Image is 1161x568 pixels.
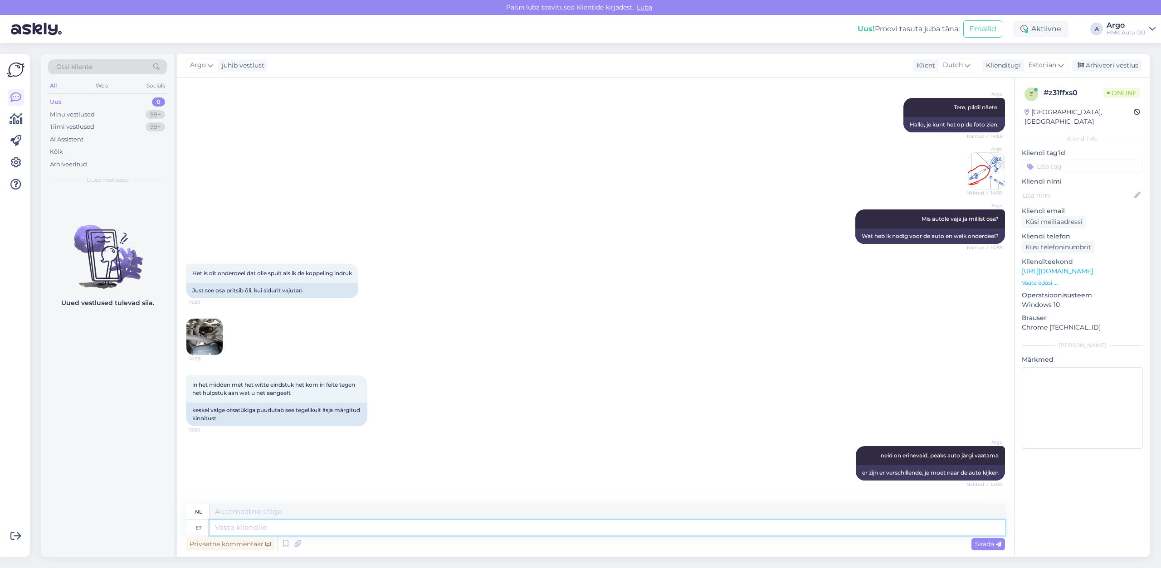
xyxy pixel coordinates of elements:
img: Attachment [186,319,223,355]
span: neid on erinevaid, peaks auto järgi vaatama [881,452,999,459]
p: Uued vestlused tulevad siia. [61,298,154,308]
div: keskel valge otsatükiga puudutab see tegelikult äsja märgitud kinnitust [186,403,367,426]
img: Attachment [968,153,1005,189]
button: Emailid [963,20,1002,38]
div: HMK Auto OÜ [1107,29,1146,36]
span: Het is dit onderdeel dat olie spuit als ik de koppeling indruk [192,270,352,277]
span: 14:59 [189,355,223,362]
span: Otsi kliente [56,62,93,72]
div: Arhiveeri vestlus [1072,59,1142,72]
div: Privaatne kommentaar [186,538,274,550]
span: Nähtud ✓ 14:59 [967,244,1002,251]
p: Vaata edasi ... [1022,279,1143,287]
div: Kliendi info [1022,135,1143,143]
div: Socials [145,80,167,92]
span: Argo [968,146,1002,152]
div: Wat heb ik nodig voor de auto en welk onderdeel? [855,228,1005,244]
div: Aktiivne [1013,21,1068,37]
div: Just see osa pritsib õli, kui sidurit vajutan. [186,283,358,298]
div: All [48,80,59,92]
div: Küsi meiliaadressi [1022,216,1086,228]
div: Web [94,80,110,92]
div: Hallo, je kunt het op de foto zien. [903,117,1005,132]
p: Operatsioonisüsteem [1022,291,1143,300]
span: Dutch [943,60,963,70]
span: Argo [968,439,1002,446]
p: Märkmed [1022,355,1143,364]
div: nl [195,504,202,519]
span: Tere, pildil näete. [954,104,999,111]
div: Proovi tasuta juba täna: [858,24,960,34]
div: AI Assistent [50,135,83,144]
p: Kliendi nimi [1022,177,1143,186]
div: juhib vestlust [218,61,264,70]
p: Brauser [1022,313,1143,323]
div: A [1090,23,1103,35]
div: Uus [50,97,62,107]
span: Argo [968,91,1002,97]
div: # z31ffxs0 [1044,87,1103,98]
div: [GEOGRAPHIC_DATA], [GEOGRAPHIC_DATA] [1024,107,1134,126]
a: ArgoHMK Auto OÜ [1107,22,1156,36]
span: Uued vestlused [87,176,129,184]
div: 99+ [146,122,165,131]
input: Lisa nimi [1022,190,1132,200]
span: z [1029,91,1033,97]
span: Nähtud ✓ 14:58 [967,133,1002,140]
div: 99+ [146,110,165,119]
span: Argo [968,202,1002,209]
p: Klienditeekond [1022,257,1143,267]
div: et [195,520,201,535]
div: [PERSON_NAME] [1022,341,1143,350]
span: Luba [634,3,655,11]
div: 0 [152,97,165,107]
div: Arhiveeritud [50,160,87,169]
p: Kliendi telefon [1022,232,1143,241]
div: Kõik [50,147,63,156]
span: Nähtud ✓ 14:58 [966,189,1002,196]
input: Lisa tag [1022,160,1143,173]
span: Mis autole vaja ja millist osa? [922,215,999,222]
a: [URL][DOMAIN_NAME] [1022,267,1093,275]
span: Saada [975,540,1001,548]
span: Nähtud ✓ 15:00 [966,481,1002,488]
span: Argo [190,60,206,70]
div: Tiimi vestlused [50,122,94,131]
div: Argo [1107,22,1146,29]
div: Klient [913,61,935,70]
div: Klienditugi [982,61,1021,70]
span: Online [1103,88,1140,98]
div: Minu vestlused [50,110,95,119]
span: in het midden met het witte eindstuk het kom in feite tegen het hulpstuk aan wat u net aangeeft [192,381,356,396]
span: 15:00 [189,427,223,433]
img: Askly Logo [7,61,24,78]
p: Kliendi email [1022,206,1143,216]
p: Kliendi tag'id [1022,148,1143,158]
div: Küsi telefoninumbrit [1022,241,1095,253]
span: 14:59 [189,299,223,306]
div: er zijn er verschillende, je moet naar de auto kijken [856,465,1005,481]
b: Uus! [858,24,875,33]
p: Windows 10 [1022,300,1143,310]
p: Chrome [TECHNICAL_ID] [1022,323,1143,332]
img: No chats [41,209,174,290]
span: Estonian [1029,60,1056,70]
